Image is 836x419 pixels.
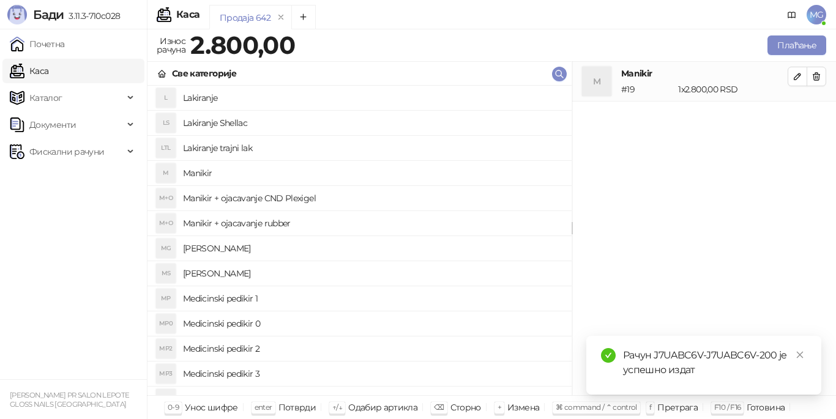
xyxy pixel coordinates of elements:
div: Износ рачуна [154,33,188,57]
button: Плаћање [767,35,826,55]
div: MP [156,289,176,308]
h4: Lakiranje Shellac [183,113,562,133]
div: LS [156,113,176,133]
div: Одабир артикла [348,399,417,415]
div: Сторно [450,399,481,415]
span: f [649,402,651,412]
span: ↑/↓ [332,402,342,412]
div: M+O [156,188,176,208]
div: M [582,67,611,96]
h4: Lakiranje [183,88,562,108]
h4: Pedikir [183,389,562,409]
span: MG [807,5,826,24]
h4: Medicinski pedikir 3 [183,364,562,384]
div: # 19 [619,83,676,96]
h4: Medicinski pedikir 0 [183,314,562,333]
img: Logo [7,5,27,24]
div: Потврди [278,399,316,415]
h4: Manikir [621,67,788,80]
span: ⌫ [434,402,444,412]
div: Рачун J7UABC6V-J7UABC6V-200 је успешно издат [623,348,807,377]
div: MP3 [156,364,176,384]
a: Каса [10,59,48,83]
div: MP0 [156,314,176,333]
div: MP2 [156,339,176,358]
h4: Medicinski pedikir 2 [183,339,562,358]
div: Готовина [747,399,785,415]
div: MG [156,239,176,258]
div: Унос шифре [185,399,238,415]
span: check-circle [601,348,616,363]
span: + [498,402,501,412]
div: LTL [156,138,176,158]
div: L [156,88,176,108]
div: MS [156,264,176,283]
div: M [156,163,176,183]
h4: Manikir [183,163,562,183]
span: Бади [33,7,64,22]
div: Све категорије [172,67,236,80]
div: M+O [156,213,176,233]
button: Add tab [291,5,316,29]
small: [PERSON_NAME] PR SALON LEPOTE GLOSS NAILS [GEOGRAPHIC_DATA] [10,391,129,409]
span: Каталог [29,86,62,110]
h4: Lakiranje trajni lak [183,138,562,158]
span: enter [255,402,272,412]
h4: Manikir + ojacavanje CND Plexigel [183,188,562,208]
h4: [PERSON_NAME] [183,239,562,258]
div: Претрага [657,399,698,415]
a: Close [793,348,807,362]
span: close [796,350,804,359]
a: Почетна [10,32,65,56]
span: F10 / F16 [714,402,741,412]
span: ⌘ command / ⌃ control [556,402,637,412]
strong: 2.800,00 [190,30,295,60]
div: P [156,389,176,409]
h4: [PERSON_NAME] [183,264,562,283]
span: 0-9 [168,402,179,412]
span: Документи [29,113,76,137]
button: remove [273,12,289,23]
span: 3.11.3-710c028 [64,10,120,21]
div: Измена [507,399,539,415]
div: Каса [176,10,200,20]
h4: Manikir + ojacavanje rubber [183,213,562,233]
div: Продаја 642 [220,11,271,24]
h4: Medicinski pedikir 1 [183,289,562,308]
span: Фискални рачуни [29,139,104,164]
div: grid [147,86,572,395]
div: 1 x 2.800,00 RSD [676,83,790,96]
a: Документација [782,5,802,24]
